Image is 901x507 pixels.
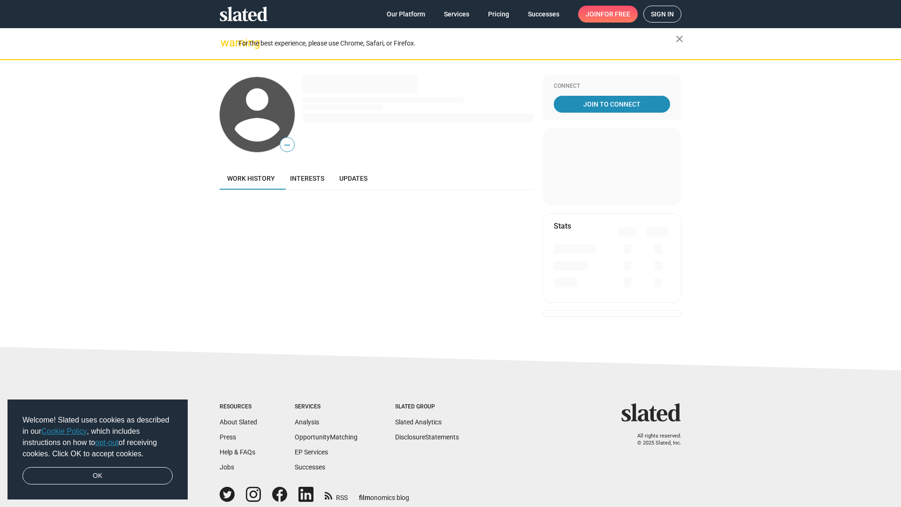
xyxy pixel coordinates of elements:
[283,167,332,190] a: Interests
[95,438,119,446] a: opt-out
[238,37,676,50] div: For the best experience, please use Chrome, Safari, or Firefox.
[23,415,173,460] span: Welcome! Slated uses cookies as described in our , which includes instructions on how to of recei...
[395,418,442,426] a: Slated Analytics
[220,433,236,441] a: Press
[359,494,370,501] span: film
[601,6,630,23] span: for free
[627,433,681,446] p: All rights reserved. © 2025 Slated, Inc.
[395,403,459,411] div: Slated Group
[8,399,188,500] div: cookieconsent
[23,467,173,485] a: dismiss cookie message
[295,448,328,456] a: EP Services
[520,6,567,23] a: Successes
[436,6,477,23] a: Services
[488,6,509,23] span: Pricing
[379,6,433,23] a: Our Platform
[227,175,275,182] span: Work history
[221,37,232,48] mat-icon: warning
[481,6,517,23] a: Pricing
[554,221,571,231] mat-card-title: Stats
[295,463,325,471] a: Successes
[220,418,257,426] a: About Slated
[528,6,559,23] span: Successes
[295,403,358,411] div: Services
[554,83,670,90] div: Connect
[295,433,358,441] a: OpportunityMatching
[280,139,294,151] span: —
[332,167,375,190] a: Updates
[444,6,469,23] span: Services
[556,96,668,113] span: Join To Connect
[41,427,87,435] a: Cookie Policy
[674,33,685,45] mat-icon: close
[220,463,234,471] a: Jobs
[295,418,319,426] a: Analysis
[643,6,681,23] a: Sign in
[325,488,348,502] a: RSS
[395,433,459,441] a: DisclosureStatements
[359,486,409,502] a: filmonomics blog
[387,6,425,23] span: Our Platform
[554,96,670,113] a: Join To Connect
[578,6,638,23] a: Joinfor free
[339,175,367,182] span: Updates
[586,6,630,23] span: Join
[220,167,283,190] a: Work history
[651,6,674,22] span: Sign in
[290,175,324,182] span: Interests
[220,448,255,456] a: Help & FAQs
[220,403,257,411] div: Resources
